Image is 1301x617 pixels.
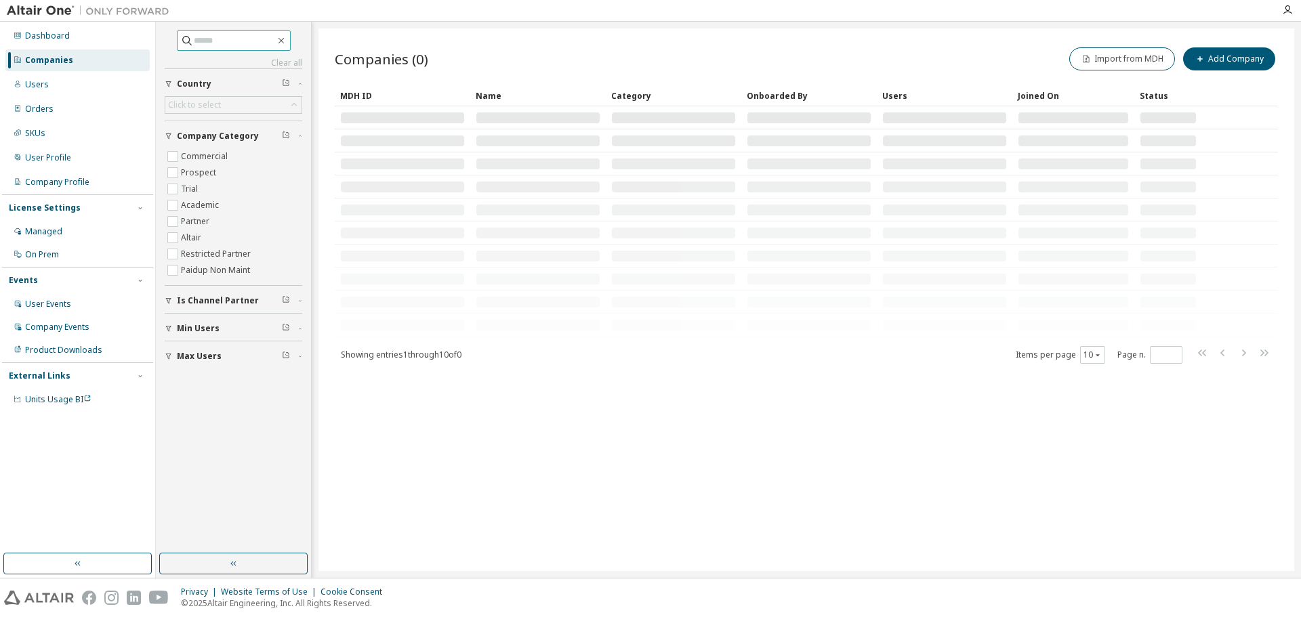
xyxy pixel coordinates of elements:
[165,286,302,316] button: Is Channel Partner
[282,323,290,334] span: Clear filter
[747,85,871,106] div: Onboarded By
[25,30,70,41] div: Dashboard
[335,49,428,68] span: Companies (0)
[341,349,461,360] span: Showing entries 1 through 10 of 0
[7,4,176,18] img: Altair One
[181,181,201,197] label: Trial
[25,104,54,114] div: Orders
[165,121,302,151] button: Company Category
[181,165,219,181] label: Prospect
[181,262,253,278] label: Paidup Non Maint
[168,100,221,110] div: Click to select
[177,351,222,362] span: Max Users
[221,587,321,597] div: Website Terms of Use
[1018,85,1129,106] div: Joined On
[25,299,71,310] div: User Events
[25,345,102,356] div: Product Downloads
[25,322,89,333] div: Company Events
[882,85,1007,106] div: Users
[165,58,302,68] a: Clear all
[1069,47,1175,70] button: Import from MDH
[25,55,73,66] div: Companies
[25,79,49,90] div: Users
[181,230,204,246] label: Altair
[282,351,290,362] span: Clear filter
[25,152,71,163] div: User Profile
[476,85,600,106] div: Name
[181,597,390,609] p: © 2025 Altair Engineering, Inc. All Rights Reserved.
[127,591,141,605] img: linkedin.svg
[177,79,211,89] span: Country
[181,213,212,230] label: Partner
[25,249,59,260] div: On Prem
[181,246,253,262] label: Restricted Partner
[1140,85,1197,106] div: Status
[165,97,302,113] div: Click to select
[321,587,390,597] div: Cookie Consent
[25,177,89,188] div: Company Profile
[149,591,169,605] img: youtube.svg
[165,69,302,99] button: Country
[25,393,91,405] span: Units Usage BI
[340,85,465,106] div: MDH ID
[104,591,119,605] img: instagram.svg
[181,148,230,165] label: Commercial
[165,341,302,371] button: Max Users
[9,203,81,213] div: License Settings
[1083,349,1102,360] button: 10
[4,591,74,605] img: altair_logo.svg
[9,370,70,381] div: External Links
[82,591,96,605] img: facebook.svg
[1183,47,1275,70] button: Add Company
[177,131,259,142] span: Company Category
[282,79,290,89] span: Clear filter
[1117,346,1182,364] span: Page n.
[611,85,736,106] div: Category
[25,226,62,237] div: Managed
[282,131,290,142] span: Clear filter
[181,197,222,213] label: Academic
[282,295,290,306] span: Clear filter
[165,314,302,343] button: Min Users
[9,275,38,286] div: Events
[181,587,221,597] div: Privacy
[1016,346,1105,364] span: Items per page
[177,323,220,334] span: Min Users
[25,128,45,139] div: SKUs
[177,295,259,306] span: Is Channel Partner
